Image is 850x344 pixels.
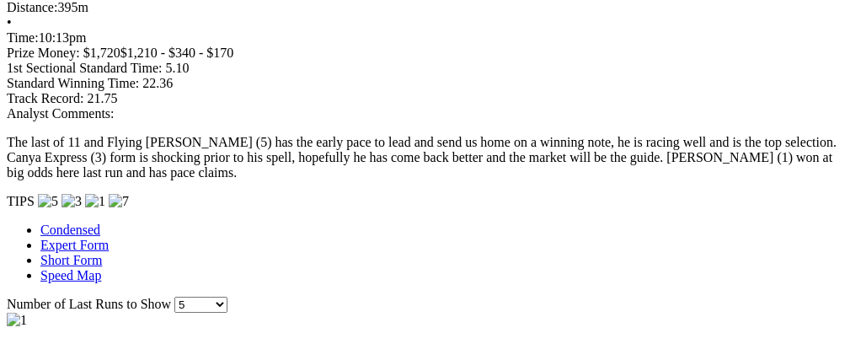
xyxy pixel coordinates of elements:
div: Prize Money: $1,720 [7,46,843,61]
span: Analyst Comments: [7,106,115,121]
div: 10:13pm [7,30,843,46]
img: 7 [109,194,129,209]
span: 5.10 [165,61,189,75]
span: 21.75 [87,91,117,105]
img: 5 [38,194,58,209]
p: The last of 11 and Flying [PERSON_NAME] (5) has the early pace to lead and send us home on a winn... [7,135,843,180]
span: 22.36 [142,76,173,90]
span: $1,210 - $340 - $170 [120,46,234,60]
span: • [7,15,12,30]
span: 1st Sectional Standard Time: [7,61,162,75]
img: 1 [85,194,105,209]
a: Condensed [40,223,100,237]
a: Speed Map [40,268,101,282]
span: Track Record: [7,91,83,105]
img: 1 [7,313,27,328]
span: TIPS [7,194,35,208]
img: 3 [61,194,82,209]
span: Standard Winning Time: [7,76,139,90]
a: Short Form [40,253,102,267]
span: Time: [7,30,39,45]
a: Expert Form [40,238,109,252]
span: Number of Last Runs to Show [7,297,171,311]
